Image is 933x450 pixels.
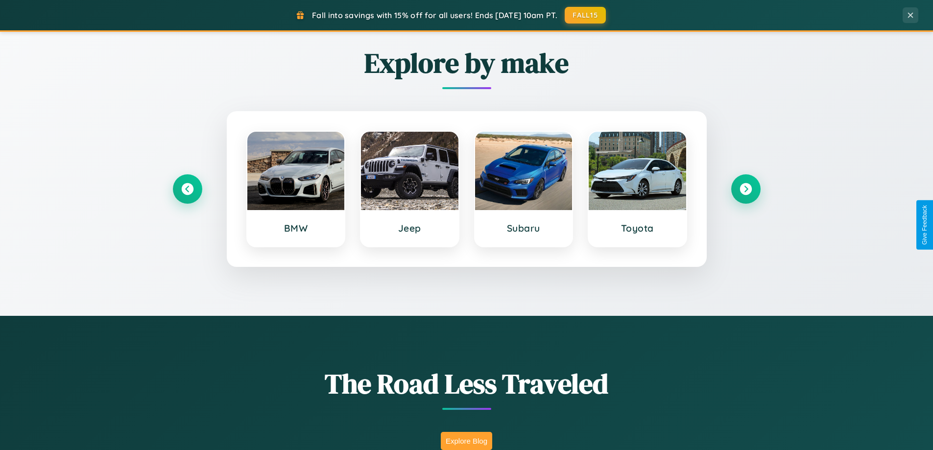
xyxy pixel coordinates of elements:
[441,432,492,450] button: Explore Blog
[257,222,335,234] h3: BMW
[485,222,563,234] h3: Subaru
[371,222,449,234] h3: Jeep
[173,44,761,82] h2: Explore by make
[921,205,928,245] div: Give Feedback
[312,10,557,20] span: Fall into savings with 15% off for all users! Ends [DATE] 10am PT.
[173,365,761,403] h1: The Road Less Traveled
[598,222,676,234] h3: Toyota
[565,7,606,24] button: FALL15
